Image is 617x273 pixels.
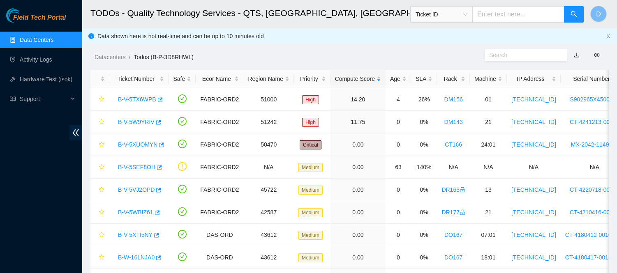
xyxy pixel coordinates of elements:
span: lock [460,187,465,193]
span: star [99,164,104,171]
td: N/A [507,156,561,179]
span: star [99,209,104,216]
td: FABRIC-ORD2 [196,133,243,156]
a: B-V-5TX6WPB [118,96,156,103]
td: 51242 [243,111,294,133]
span: check-circle [178,185,187,193]
td: 0.00 [330,133,386,156]
a: Hardware Test (isok) [20,76,72,83]
a: DR177lock [441,209,465,216]
td: 13 [470,179,507,201]
td: FABRIC-ORD2 [196,111,243,133]
td: 43612 [243,246,294,269]
button: star [95,93,105,106]
td: FABRIC-ORD2 [196,88,243,111]
a: B-W-16LNJA0 [118,254,155,261]
td: DAS-ORD [196,224,243,246]
a: B-V-5XUOMYN [118,141,157,148]
td: FABRIC-ORD2 [196,179,243,201]
td: 01 [470,88,507,111]
td: 0% [411,201,437,224]
button: star [95,251,105,264]
span: star [99,96,104,103]
span: Medium [298,163,323,172]
button: search [564,6,584,23]
a: Activity Logs [20,56,52,63]
button: download [568,48,586,62]
td: 63 [386,156,411,179]
td: 140% [411,156,437,179]
button: star [95,138,105,151]
td: 0.00 [330,179,386,201]
input: Search [489,50,556,60]
span: star [99,119,104,126]
span: D [596,9,601,19]
span: check-circle [178,230,187,239]
span: check-circle [178,252,187,261]
span: Medium [298,231,323,240]
span: check-circle [178,140,187,148]
a: DM156 [444,96,463,103]
td: 0.00 [330,201,386,224]
td: 4 [386,88,411,111]
td: 0 [386,111,411,133]
a: [TECHNICAL_ID] [511,186,556,193]
a: B-V-5W9YRIV [118,119,155,125]
td: 0% [411,133,437,156]
a: Akamai TechnologiesField Tech Portal [6,15,66,25]
a: DR163lock [441,186,465,193]
td: 18:01 [470,246,507,269]
span: High [302,95,319,104]
a: B-V-5VJ2OPD [118,186,155,193]
button: D [590,6,607,22]
a: DO167 [444,232,462,238]
button: star [95,161,105,174]
td: DAS-ORD [196,246,243,269]
a: [TECHNICAL_ID] [511,209,556,216]
td: 14.20 [330,88,386,111]
span: search [571,11,577,18]
button: star [95,183,105,196]
td: N/A [243,156,294,179]
td: 11.75 [330,111,386,133]
td: 50470 [243,133,294,156]
td: 0% [411,111,437,133]
td: 07:01 [470,224,507,246]
button: star [95,206,105,219]
span: eye [594,52,600,58]
td: 42587 [243,201,294,224]
a: B-V-5XTI5NY [118,232,153,238]
td: 0.00 [330,246,386,269]
span: Medium [298,253,323,262]
td: FABRIC-ORD2 [196,201,243,224]
a: DO167 [444,254,462,261]
a: download [574,52,580,58]
td: 0 [386,179,411,201]
span: High [302,118,319,127]
td: 51000 [243,88,294,111]
a: [TECHNICAL_ID] [511,141,556,148]
a: Datacenters [95,54,125,60]
a: [TECHNICAL_ID] [511,232,556,238]
td: 21 [470,111,507,133]
button: star [95,115,105,128]
td: 0 [386,133,411,156]
td: 0.00 [330,156,386,179]
span: read [10,96,16,102]
span: Support [20,91,68,107]
a: [TECHNICAL_ID] [511,96,556,103]
span: check-circle [178,117,187,126]
button: close [606,34,611,39]
td: 0% [411,246,437,269]
span: Field Tech Portal [13,14,66,22]
span: / [129,54,130,60]
a: Todos (B-P-3D8RHWL) [134,54,193,60]
span: star [99,187,104,193]
td: 0 [386,201,411,224]
a: [TECHNICAL_ID] [511,119,556,125]
input: Enter text here... [472,6,564,23]
td: 0.00 [330,224,386,246]
td: 26% [411,88,437,111]
span: star [99,255,104,261]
